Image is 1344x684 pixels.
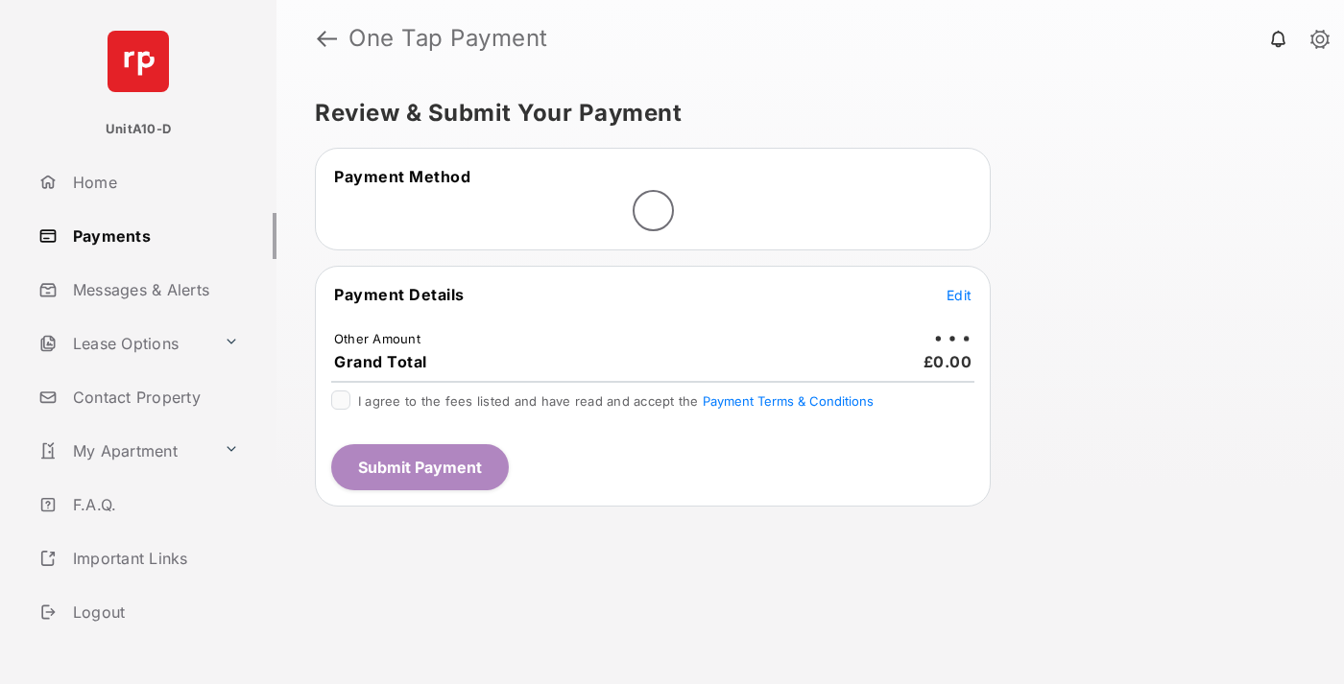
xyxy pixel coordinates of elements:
[31,267,276,313] a: Messages & Alerts
[947,287,972,303] span: Edit
[31,320,216,366] a: Lease Options
[358,393,874,409] span: I agree to the fees listed and have read and accept the
[31,374,276,420] a: Contact Property
[334,285,465,304] span: Payment Details
[31,535,247,581] a: Important Links
[106,120,171,139] p: UnitA10-D
[331,444,509,490] button: Submit Payment
[31,428,216,474] a: My Apartment
[334,167,470,186] span: Payment Method
[348,27,548,50] strong: One Tap Payment
[31,213,276,259] a: Payments
[315,102,1290,125] h5: Review & Submit Your Payment
[333,330,421,347] td: Other Amount
[31,482,276,528] a: F.A.Q.
[108,31,169,92] img: svg+xml;base64,PHN2ZyB4bWxucz0iaHR0cDovL3d3dy53My5vcmcvMjAwMC9zdmciIHdpZHRoPSI2NCIgaGVpZ2h0PSI2NC...
[334,352,427,371] span: Grand Total
[924,352,972,371] span: £0.00
[947,285,972,304] button: Edit
[703,393,874,409] button: I agree to the fees listed and have read and accept the
[31,159,276,205] a: Home
[31,589,276,635] a: Logout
